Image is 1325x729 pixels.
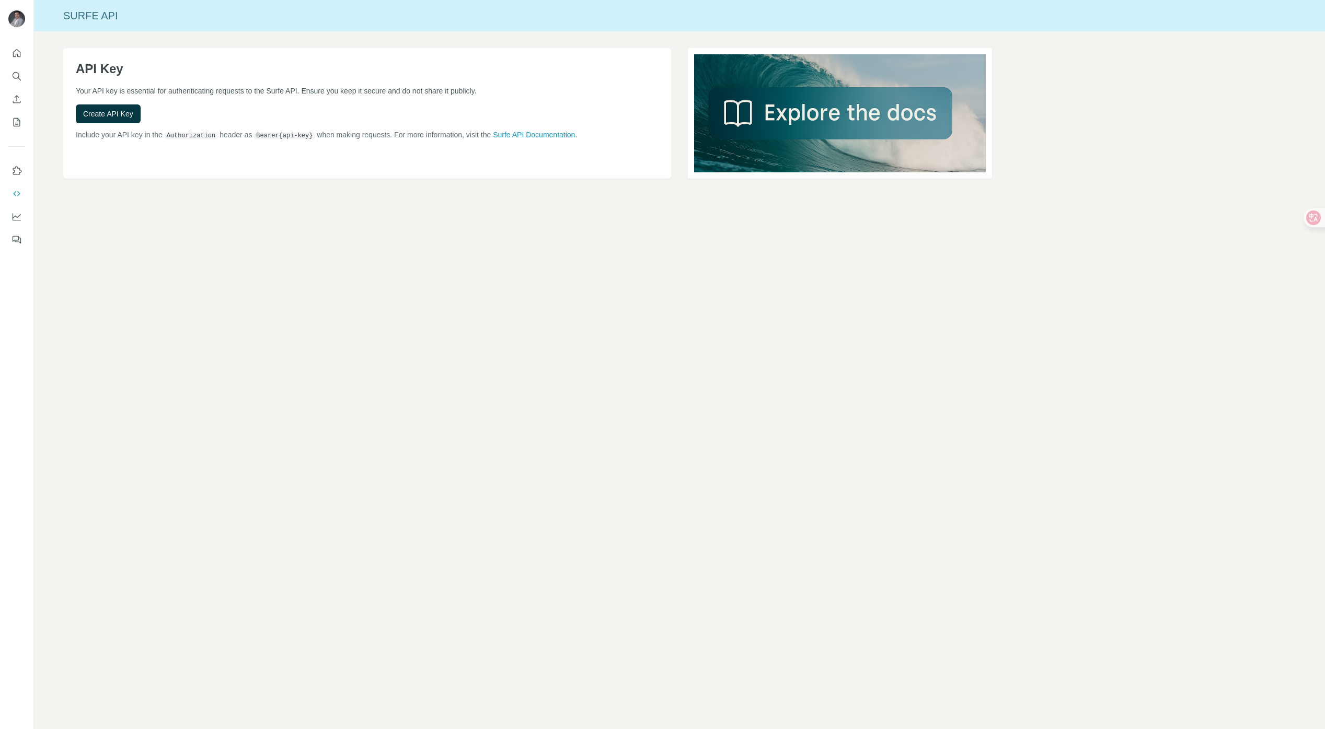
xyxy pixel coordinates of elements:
h1: API Key [76,61,659,77]
button: Search [8,67,25,86]
button: Enrich CSV [8,90,25,109]
code: Bearer {api-key} [254,132,315,139]
a: Surfe API Documentation [493,131,575,139]
p: Your API key is essential for authenticating requests to the Surfe API. Ensure you keep it secure... [76,86,659,96]
p: Include your API key in the header as when making requests. For more information, visit the . [76,130,659,140]
button: My lists [8,113,25,132]
button: Dashboard [8,207,25,226]
button: Use Surfe API [8,184,25,203]
code: Authorization [165,132,218,139]
button: Use Surfe on LinkedIn [8,161,25,180]
button: Feedback [8,230,25,249]
span: Create API Key [83,109,133,119]
div: Surfe API [34,8,1325,23]
button: Create API Key [76,104,141,123]
button: Quick start [8,44,25,63]
img: Avatar [8,10,25,27]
